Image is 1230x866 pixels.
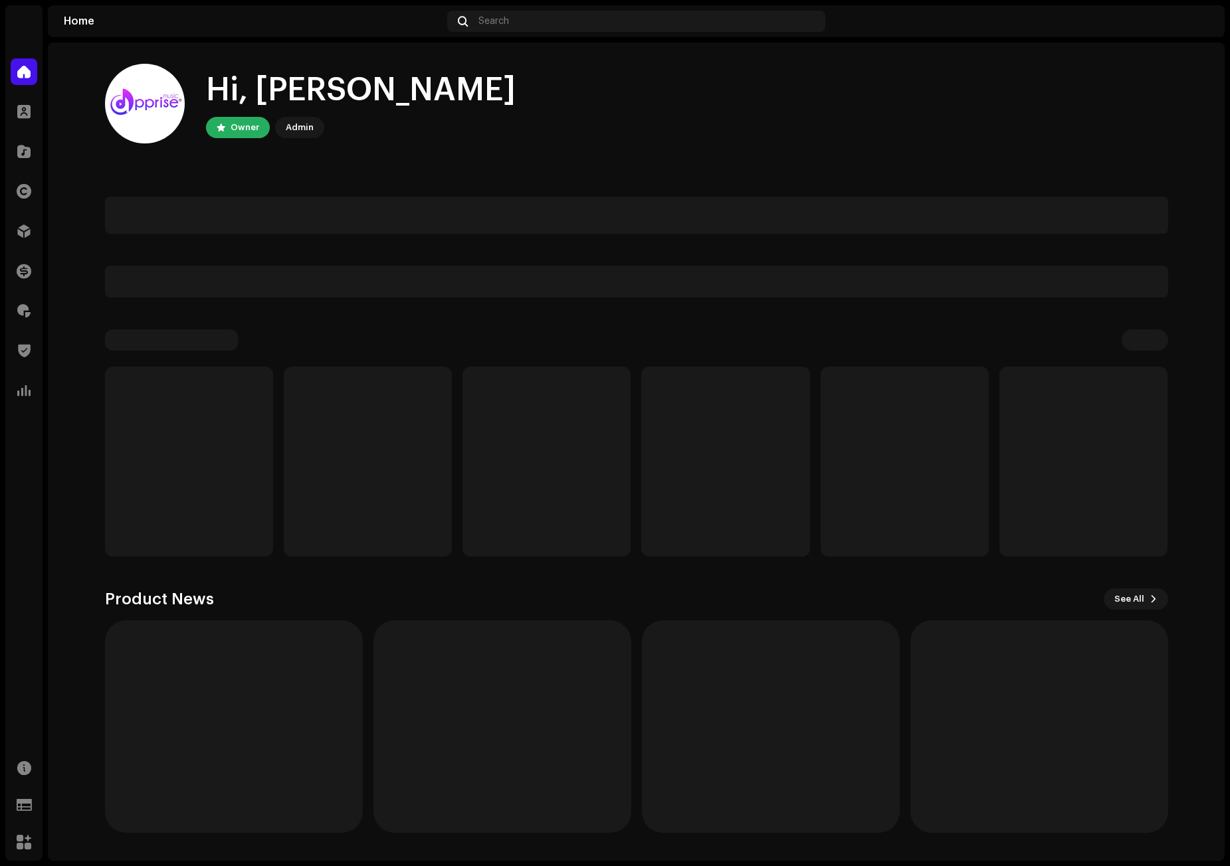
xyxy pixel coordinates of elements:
[478,16,509,27] span: Search
[105,588,214,610] h3: Product News
[64,16,442,27] div: Home
[1104,588,1168,610] button: See All
[206,69,516,112] div: Hi, [PERSON_NAME]
[286,120,314,135] div: Admin
[231,120,259,135] div: Owner
[1114,586,1144,612] span: See All
[1187,11,1209,32] img: 94355213-6620-4dec-931c-2264d4e76804
[105,64,185,143] img: 94355213-6620-4dec-931c-2264d4e76804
